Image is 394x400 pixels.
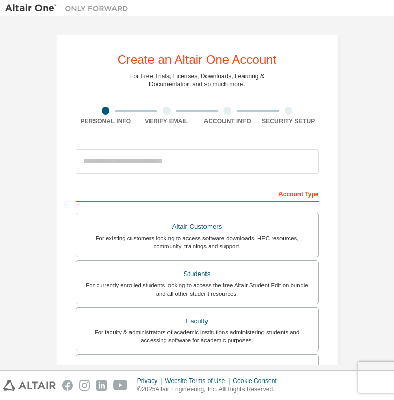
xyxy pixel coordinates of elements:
[82,234,312,250] div: For existing customers looking to access software downloads, HPC resources, community, trainings ...
[82,220,312,234] div: Altair Customers
[136,117,197,125] div: Verify Email
[82,281,312,298] div: For currently enrolled students looking to access the free Altair Student Edition bundle and all ...
[3,380,56,391] img: altair_logo.svg
[118,53,277,66] div: Create an Altair One Account
[113,380,128,391] img: youtube.svg
[82,314,312,329] div: Faculty
[76,117,137,125] div: Personal Info
[137,385,283,394] p: © 2025 Altair Engineering, Inc. All Rights Reserved.
[197,117,258,125] div: Account Info
[76,185,319,202] div: Account Type
[62,380,73,391] img: facebook.svg
[165,377,233,385] div: Website Terms of Use
[233,377,283,385] div: Cookie Consent
[82,267,312,281] div: Students
[258,117,319,125] div: Security Setup
[96,380,107,391] img: linkedin.svg
[137,377,165,385] div: Privacy
[79,380,90,391] img: instagram.svg
[129,72,265,88] div: For Free Trials, Licenses, Downloads, Learning & Documentation and so much more.
[82,328,312,344] div: For faculty & administrators of academic institutions administering students and accessing softwa...
[5,3,134,13] img: Altair One
[82,361,312,375] div: Everyone else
